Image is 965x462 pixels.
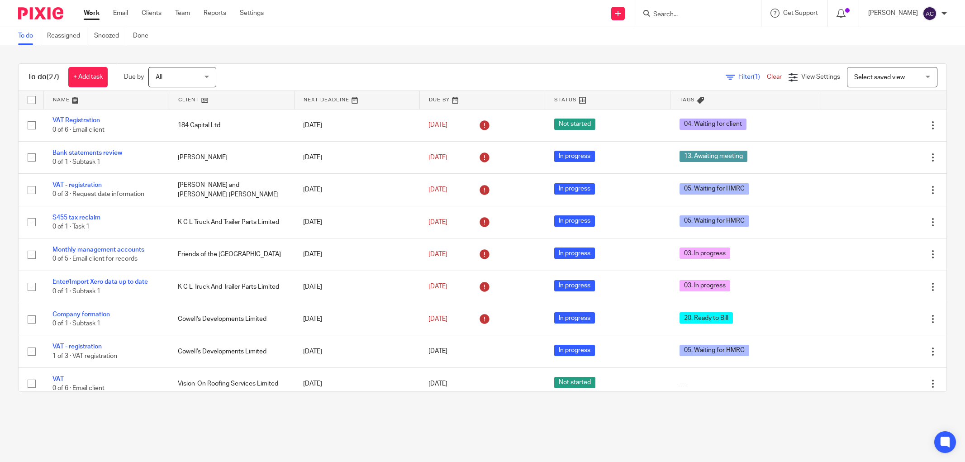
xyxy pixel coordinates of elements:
td: [DATE] [294,206,419,238]
span: 04. Waiting for client [680,119,746,130]
a: Email [113,9,128,18]
span: [DATE] [428,381,447,387]
td: Friends of the [GEOGRAPHIC_DATA] [169,238,294,271]
span: [DATE] [428,251,447,257]
a: Clear [767,74,782,80]
p: Due by [124,72,144,81]
a: + Add task [68,67,108,87]
span: 20. Ready to Bill [680,312,733,324]
span: In progress [554,280,595,291]
span: [DATE] [428,284,447,290]
td: 184 Capital Ltd [169,109,294,141]
a: Team [175,9,190,18]
img: svg%3E [922,6,937,21]
a: Work [84,9,100,18]
a: Monthly management accounts [52,247,144,253]
a: VAT - registration [52,182,102,188]
td: Cowell's Developments Limited [169,335,294,367]
div: --- [680,379,812,388]
span: Tags [680,97,695,102]
span: 03. In progress [680,280,730,291]
span: 0 of 6 · Email client [52,127,105,133]
td: [DATE] [294,141,419,173]
p: [PERSON_NAME] [868,9,918,18]
span: 13. Awaiting meeting [680,151,747,162]
td: [DATE] [294,238,419,271]
img: Pixie [18,7,63,19]
span: In progress [554,312,595,324]
input: Search [652,11,734,19]
td: [DATE] [294,174,419,206]
a: S455 tax reclaim [52,214,100,221]
td: [DATE] [294,367,419,400]
span: In progress [554,345,595,356]
a: Snoozed [94,27,126,45]
span: 05. Waiting for HMRC [680,215,749,227]
a: VAT Registration [52,117,100,124]
span: Not started [554,377,595,388]
span: 0 of 5 · Email client for records [52,256,138,262]
a: VAT - registration [52,343,102,350]
span: Filter [738,74,767,80]
span: In progress [554,151,595,162]
td: [PERSON_NAME] and [PERSON_NAME] [PERSON_NAME] [169,174,294,206]
td: Cowell's Developments Limited [169,303,294,335]
a: VAT [52,376,64,382]
td: [DATE] [294,271,419,303]
span: (27) [47,73,59,81]
span: 0 of 1 · Subtask 1 [52,159,100,165]
td: [DATE] [294,303,419,335]
a: To do [18,27,40,45]
span: 0 of 1 · Task 1 [52,224,90,230]
span: In progress [554,183,595,195]
span: 05. Waiting for HMRC [680,183,749,195]
span: 0 of 6 · Email client [52,385,105,391]
span: 1 of 3 · VAT registration [52,353,117,359]
td: Vision-On Roofing Services Limited [169,367,294,400]
h1: To do [28,72,59,82]
span: 0 of 3 · Request date information [52,191,144,198]
span: [DATE] [428,186,447,193]
span: All [156,74,162,81]
span: Select saved view [854,74,905,81]
a: Reassigned [47,27,87,45]
span: View Settings [801,74,840,80]
td: [PERSON_NAME] [169,141,294,173]
td: [DATE] [294,109,419,141]
span: 0 of 1 · Subtask 1 [52,320,100,327]
a: Clients [142,9,162,18]
span: [DATE] [428,348,447,355]
span: [DATE] [428,122,447,129]
span: 03. In progress [680,248,730,259]
span: [DATE] [428,154,447,161]
a: Bank statements review [52,150,122,156]
td: [DATE] [294,335,419,367]
a: Settings [240,9,264,18]
a: Done [133,27,155,45]
span: 0 of 1 · Subtask 1 [52,288,100,295]
td: K C L Truck And Trailer Parts Limited [169,271,294,303]
a: Enter/Import Xero data up to date [52,279,148,285]
a: Reports [204,9,226,18]
span: Get Support [783,10,818,16]
span: 05. Waiting for HMRC [680,345,749,356]
span: In progress [554,215,595,227]
a: Company formation [52,311,110,318]
span: [DATE] [428,219,447,225]
span: [DATE] [428,316,447,322]
span: In progress [554,248,595,259]
td: K C L Truck And Trailer Parts Limited [169,206,294,238]
span: Not started [554,119,595,130]
span: (1) [753,74,760,80]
